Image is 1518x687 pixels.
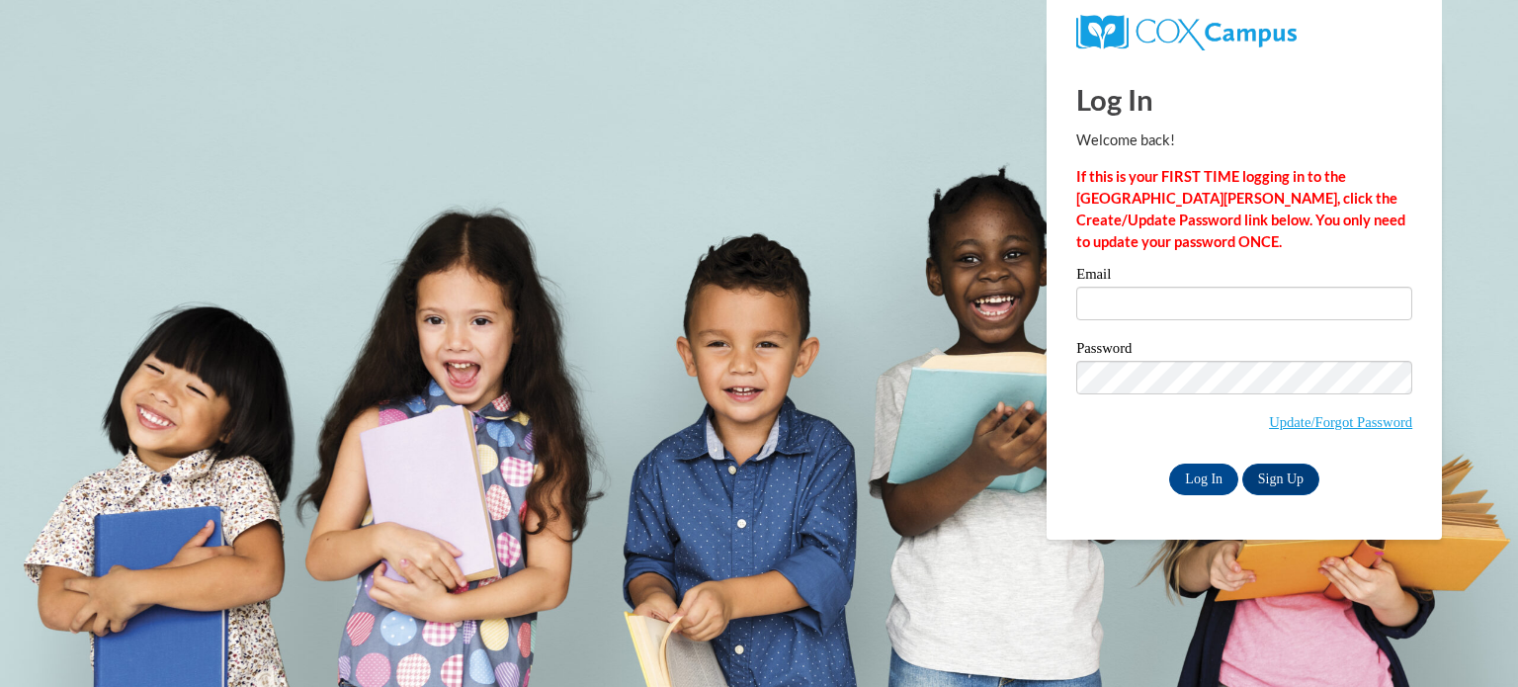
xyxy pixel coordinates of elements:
[1269,414,1412,430] a: Update/Forgot Password
[1076,267,1412,287] label: Email
[1076,341,1412,361] label: Password
[1242,464,1319,495] a: Sign Up
[1076,15,1297,50] img: COX Campus
[1076,129,1412,151] p: Welcome back!
[1169,464,1238,495] input: Log In
[1076,23,1297,40] a: COX Campus
[1076,168,1405,250] strong: If this is your FIRST TIME logging in to the [GEOGRAPHIC_DATA][PERSON_NAME], click the Create/Upd...
[1076,79,1412,120] h1: Log In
